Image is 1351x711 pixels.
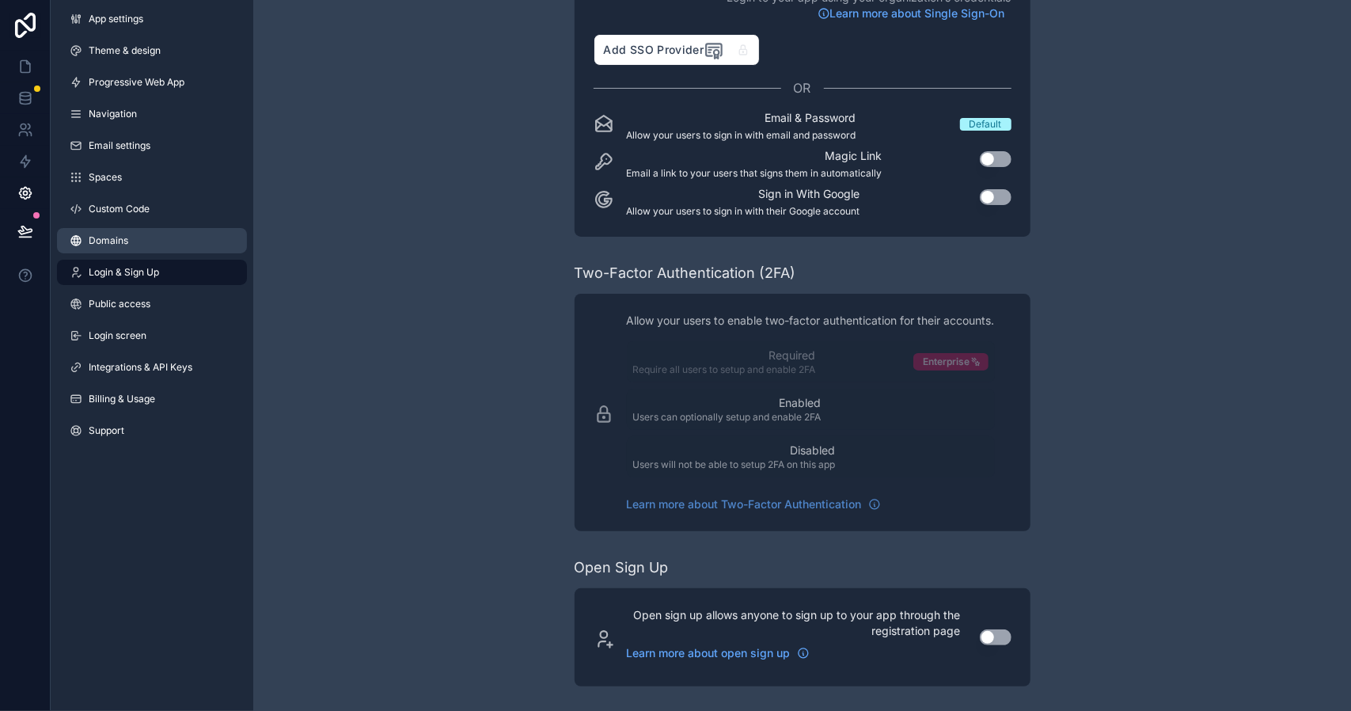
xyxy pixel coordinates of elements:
span: Theme & design [89,44,161,57]
p: Sign in With Google [627,186,860,202]
p: Allow your users to sign in with their Google account [627,205,860,218]
p: Required [633,348,816,363]
a: Domains [57,228,247,253]
span: Learn more about Single Sign-On [830,6,1005,21]
p: Email a link to your users that signs them in automatically [627,167,882,180]
a: Custom Code [57,196,247,222]
a: Integrations & API Keys [57,355,247,380]
span: App settings [89,13,143,25]
span: Spaces [89,171,122,184]
a: Learn more about Two-Factor Authentication [627,496,881,512]
span: Login & Sign Up [89,266,159,279]
a: Navigation [57,101,247,127]
span: Learn more about Two-Factor Authentication [627,496,862,512]
p: Allow your users to enable two-factor authentication for their accounts. [627,313,995,329]
a: Support [57,418,247,443]
p: Magic Link [627,148,882,164]
span: Login screen [89,329,146,342]
span: Domains [89,234,128,247]
a: Learn more about Single Sign-On [818,6,1011,21]
button: Add SSO Provider [594,34,761,66]
span: Enterprise [924,355,970,368]
a: Email settings [57,133,247,158]
p: Disabled [633,443,836,458]
span: Public access [89,298,150,310]
span: Integrations & API Keys [89,361,192,374]
span: Add SSO Provider [604,40,731,60]
a: Spaces [57,165,247,190]
p: Users will not be able to setup 2FA on this app [633,458,836,471]
p: Allow your users to sign in with email and password [627,129,856,142]
p: Users can optionally setup and enable 2FA [633,411,822,424]
a: Billing & Usage [57,386,247,412]
a: Login screen [57,323,247,348]
span: Email settings [89,139,150,152]
span: Support [89,424,124,437]
a: App settings [57,6,247,32]
div: Default [970,118,1002,131]
span: Billing & Usage [89,393,155,405]
a: Public access [57,291,247,317]
a: Progressive Web App [57,70,247,95]
p: Email & Password [627,110,856,126]
span: Custom Code [89,203,150,215]
a: Login & Sign Up [57,260,247,285]
a: Theme & design [57,38,247,63]
p: Require all users to setup and enable 2FA [633,363,816,376]
span: Progressive Web App [89,76,184,89]
div: Open Sign Up [575,557,669,579]
div: Two-Factor Authentication (2FA) [575,262,796,284]
span: Learn more about open sign up [627,645,791,661]
a: Learn more about open sign up [627,645,810,661]
span: OR [794,78,811,97]
p: Open sign up allows anyone to sign up to your app through the registration page [627,607,961,639]
span: Navigation [89,108,137,120]
p: Enabled [633,395,822,411]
